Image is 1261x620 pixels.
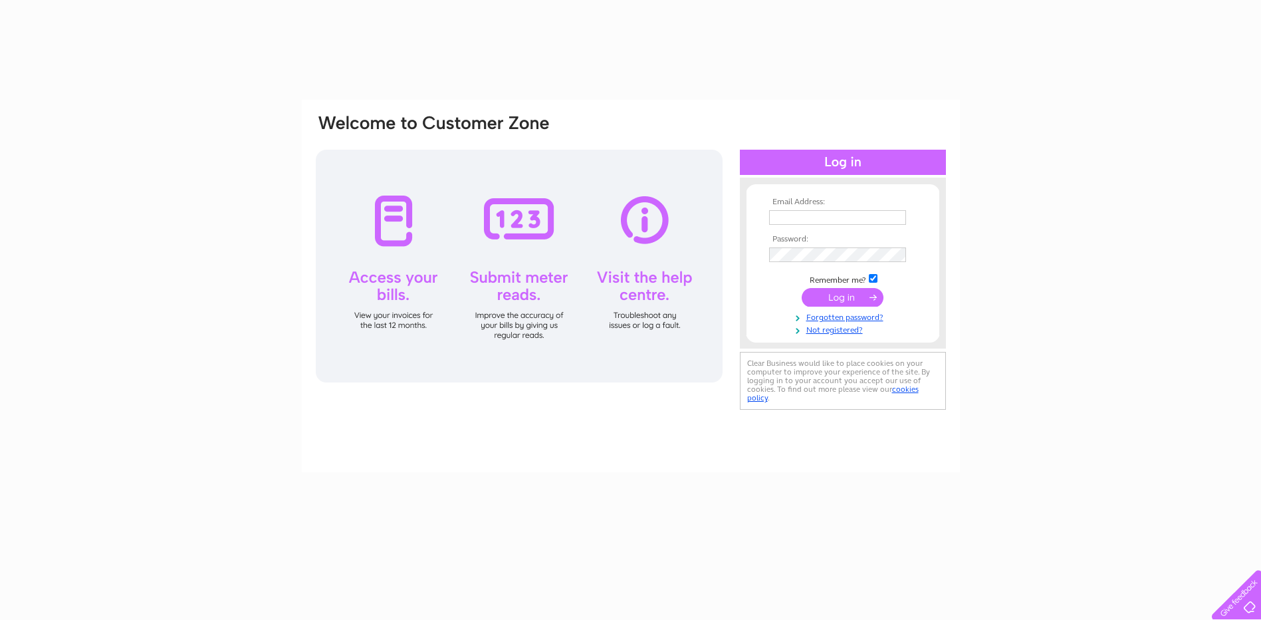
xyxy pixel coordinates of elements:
[740,352,946,410] div: Clear Business would like to place cookies on your computer to improve your experience of the sit...
[769,310,920,323] a: Forgotten password?
[766,235,920,244] th: Password:
[766,198,920,207] th: Email Address:
[769,323,920,335] a: Not registered?
[766,272,920,285] td: Remember me?
[802,288,883,307] input: Submit
[747,385,919,402] a: cookies policy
